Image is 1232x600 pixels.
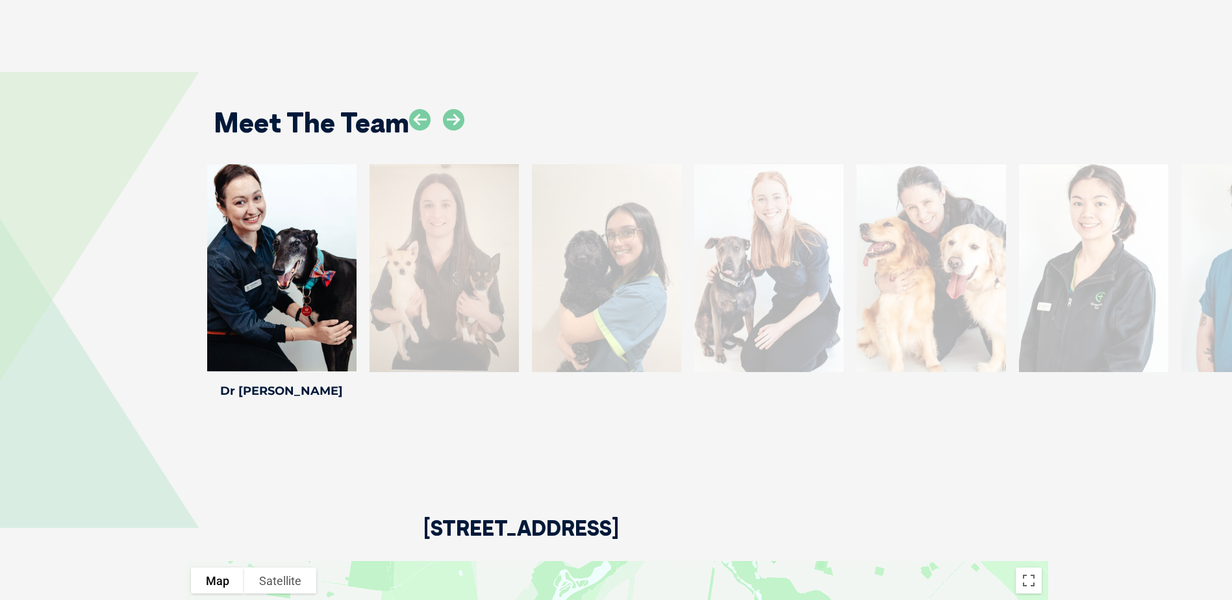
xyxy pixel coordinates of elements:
[244,568,316,594] button: Show satellite imagery
[1016,568,1042,594] button: Toggle fullscreen view
[207,385,357,397] h4: Dr [PERSON_NAME]
[191,568,244,594] button: Show street map
[423,518,619,561] h2: [STREET_ADDRESS]
[214,109,409,136] h2: Meet The Team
